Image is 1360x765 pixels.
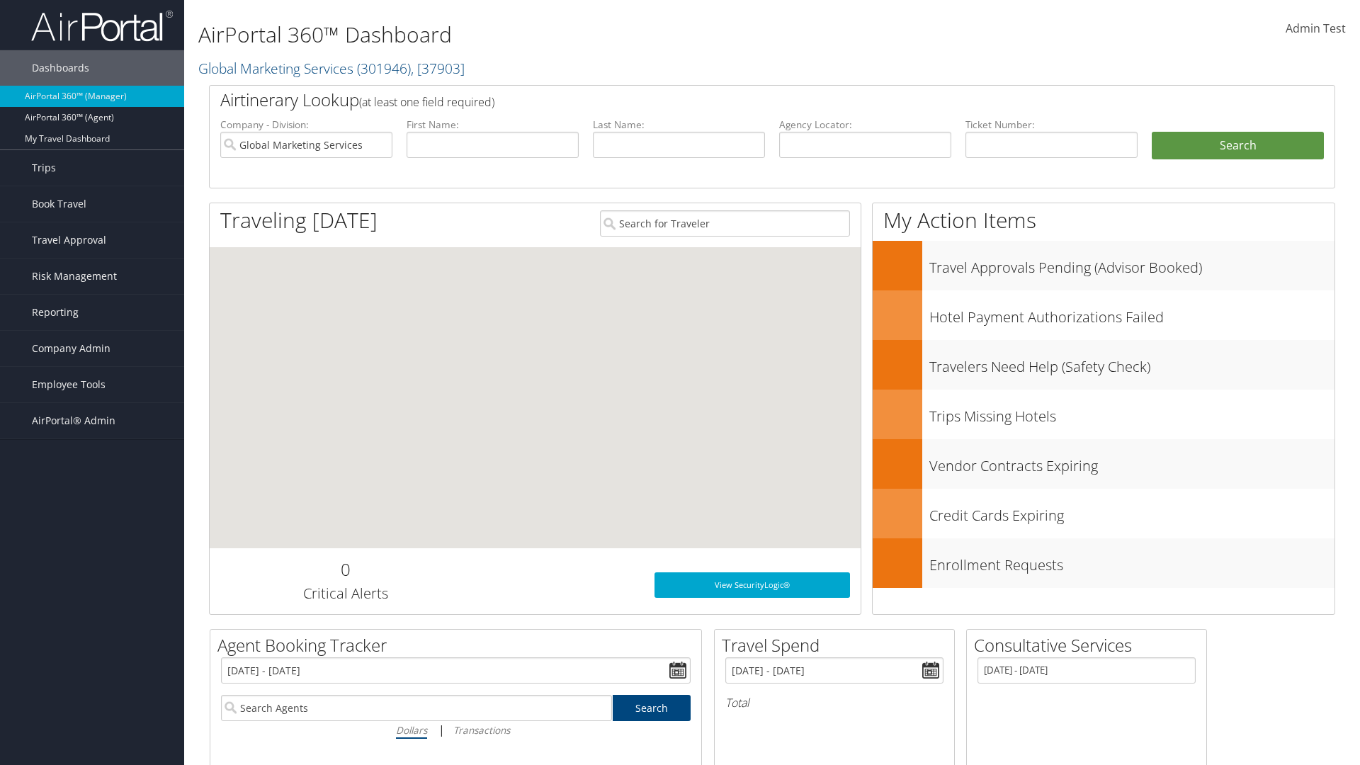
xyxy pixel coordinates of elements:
h3: Trips Missing Hotels [929,399,1334,426]
a: Trips Missing Hotels [873,390,1334,439]
h3: Travelers Need Help (Safety Check) [929,350,1334,377]
label: Last Name: [593,118,765,132]
h2: Airtinerary Lookup [220,88,1230,112]
h2: Travel Spend [722,633,954,657]
h1: AirPortal 360™ Dashboard [198,20,963,50]
span: Risk Management [32,259,117,294]
label: First Name: [407,118,579,132]
input: Search for Traveler [600,210,850,237]
a: Credit Cards Expiring [873,489,1334,538]
label: Ticket Number: [965,118,1138,132]
span: AirPortal® Admin [32,403,115,438]
span: Employee Tools [32,367,106,402]
a: View SecurityLogic® [654,572,850,598]
h2: Consultative Services [974,633,1206,657]
img: airportal-logo.png [31,9,173,42]
h2: 0 [220,557,470,582]
h2: Agent Booking Tracker [217,633,701,657]
a: Global Marketing Services [198,59,465,78]
a: Hotel Payment Authorizations Failed [873,290,1334,340]
span: Reporting [32,295,79,330]
button: Search [1152,132,1324,160]
h6: Total [725,695,943,710]
a: Travel Approvals Pending (Advisor Booked) [873,241,1334,290]
span: Travel Approval [32,222,106,258]
span: Trips [32,150,56,186]
span: Book Travel [32,186,86,222]
i: Transactions [453,723,510,737]
a: Enrollment Requests [873,538,1334,588]
a: Vendor Contracts Expiring [873,439,1334,489]
label: Agency Locator: [779,118,951,132]
h3: Enrollment Requests [929,548,1334,575]
input: Search Agents [221,695,612,721]
span: (at least one field required) [359,94,494,110]
a: Travelers Need Help (Safety Check) [873,340,1334,390]
h3: Travel Approvals Pending (Advisor Booked) [929,251,1334,278]
div: | [221,721,691,739]
a: Admin Test [1286,7,1346,51]
i: Dollars [396,723,427,737]
h1: My Action Items [873,205,1334,235]
h1: Traveling [DATE] [220,205,378,235]
label: Company - Division: [220,118,392,132]
h3: Critical Alerts [220,584,470,603]
span: Dashboards [32,50,89,86]
span: ( 301946 ) [357,59,411,78]
span: Admin Test [1286,21,1346,36]
a: Search [613,695,691,721]
h3: Hotel Payment Authorizations Failed [929,300,1334,327]
h3: Vendor Contracts Expiring [929,449,1334,476]
h3: Credit Cards Expiring [929,499,1334,526]
span: Company Admin [32,331,110,366]
span: , [ 37903 ] [411,59,465,78]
